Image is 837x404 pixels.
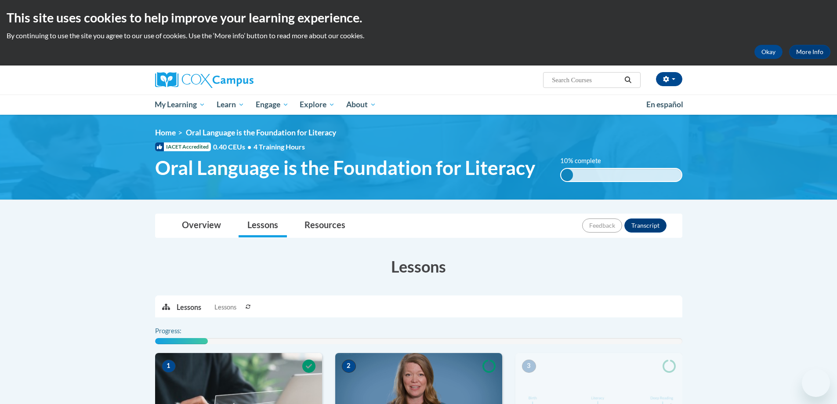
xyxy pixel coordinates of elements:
a: More Info [789,45,830,59]
span: Explore [300,99,335,110]
span: 1 [162,360,176,373]
a: Engage [250,95,294,115]
p: By continuing to use the site you agree to our use of cookies. Use the ‘More info’ button to read... [7,31,830,40]
button: Feedback [582,218,622,233]
span: 4 Training Hours [254,142,305,151]
a: Overview [173,214,230,237]
a: Learn [211,95,250,115]
span: Learn [217,99,244,110]
button: Okay [754,45,783,59]
span: 0.40 CEUs [213,142,254,152]
label: 10% complete [560,156,611,166]
span: • [247,142,251,151]
label: Progress: [155,326,206,336]
iframe: Button to launch messaging window [802,369,830,397]
a: My Learning [149,95,211,115]
input: Search Courses [551,75,621,85]
span: IACET Accredited [155,142,211,151]
h3: Lessons [155,255,682,277]
span: Lessons [214,302,236,312]
a: Cox Campus [155,72,322,88]
span: 3 [522,360,536,373]
a: Explore [294,95,341,115]
a: About [341,95,382,115]
a: Home [155,128,176,137]
button: Transcript [624,218,667,233]
div: 10% complete [561,169,573,181]
span: My Learning [155,99,205,110]
div: Main menu [142,95,696,115]
h2: This site uses cookies to help improve your learning experience. [7,9,830,26]
span: About [346,99,376,110]
a: En español [641,95,689,114]
span: En español [646,100,683,109]
button: Search [621,75,634,85]
p: Lessons [177,302,201,312]
button: Account Settings [656,72,682,86]
a: Resources [296,214,354,237]
span: 2 [342,360,356,373]
span: Oral Language is the Foundation for Literacy [155,156,535,179]
span: Engage [256,99,289,110]
a: Lessons [239,214,287,237]
span: Oral Language is the Foundation for Literacy [186,128,336,137]
img: Cox Campus [155,72,254,88]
